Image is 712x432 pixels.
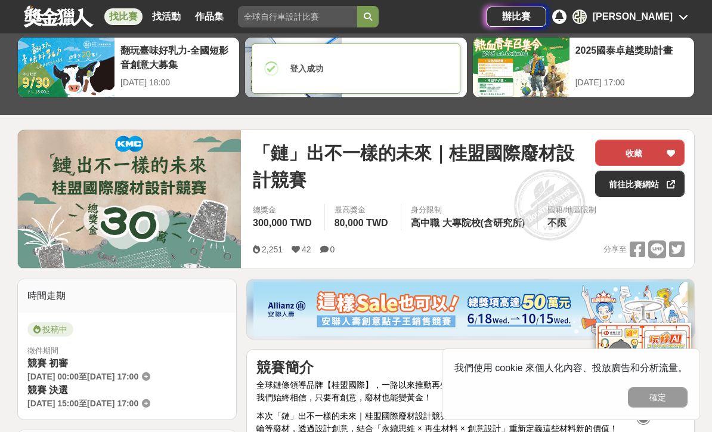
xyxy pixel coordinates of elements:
[253,204,315,216] span: 總獎金
[442,218,525,228] span: 大專院校(含研究所)
[593,10,673,24] div: [PERSON_NAME]
[575,44,688,70] div: 2025國泰卓越獎助計畫
[290,60,323,77] h2: 登入成功
[335,204,391,216] span: 最高獎金
[79,399,87,408] span: 至
[487,7,546,27] a: 辦比賽
[120,76,233,89] div: [DATE] 18:00
[27,322,73,337] span: 投稿中
[147,8,185,25] a: 找活動
[411,218,439,228] span: 高中職
[87,372,138,381] span: [DATE] 17:00
[253,282,688,336] img: dcc59076-91c0-4acb-9c6b-a1d413182f46.png
[256,393,432,402] span: 我們始終相信，只要有創意，廢材也能變黃金！
[17,37,240,98] a: 翻玩臺味好乳力-全國短影音創意大募集[DATE] 18:00
[302,245,311,254] span: 42
[27,385,68,395] span: 競賽 決選
[256,380,515,390] span: 全球鏈條領導品牌【桂盟國際】，一路以來推動再生經濟與綠色製程，
[190,8,228,25] a: 作品集
[244,37,467,98] a: 2025 康寧創星家 - 創新應用競賽[DATE] 16:00
[253,140,586,193] span: 「鏈」出不一樣的未來｜桂盟國際廢材設計競賽
[595,171,685,197] a: 前往比賽網站
[27,346,58,355] span: 徵件期間
[87,399,138,408] span: [DATE] 17:00
[27,358,68,368] span: 競賽 初審
[454,363,688,373] span: 我們使用 cookie 來個人化內容、投放廣告和分析流量。
[330,245,335,254] span: 0
[411,204,528,216] div: 身分限制
[104,8,143,25] a: 找比賽
[18,130,241,268] img: Cover Image
[596,323,691,402] img: d2146d9a-e6f6-4337-9592-8cefde37ba6b.png
[603,240,627,258] span: 分享至
[18,279,236,313] div: 時間走期
[120,44,233,70] div: 翻玩臺味好乳力-全國短影音創意大募集
[628,387,688,408] button: 確定
[27,372,79,381] span: [DATE] 00:00
[572,10,587,24] div: 張
[238,6,357,27] input: 全球自行車設計比賽
[253,218,312,228] span: 300,000 TWD
[27,399,79,408] span: [DATE] 15:00
[256,359,314,375] strong: 競賽簡介
[79,372,87,381] span: 至
[335,218,388,228] span: 80,000 TWD
[595,140,685,166] button: 收藏
[575,76,688,89] div: [DATE] 17:00
[472,37,695,98] a: 2025國泰卓越獎助計畫[DATE] 17:00
[262,245,283,254] span: 2,251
